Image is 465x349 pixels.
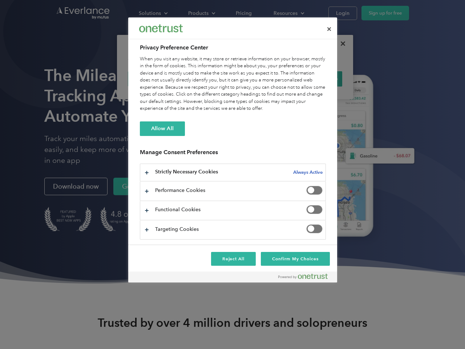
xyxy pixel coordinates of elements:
[211,252,256,266] button: Reject All
[278,273,328,279] img: Powered by OneTrust Opens in a new Tab
[128,17,337,282] div: Privacy Preference Center
[140,56,326,112] div: When you visit any website, it may store or retrieve information on your browser, mostly in the f...
[261,252,329,266] button: Confirm My Choices
[140,121,185,136] button: Allow All
[128,17,337,282] div: Preference center
[139,24,183,32] img: Everlance
[278,273,333,282] a: Powered by OneTrust Opens in a new Tab
[140,149,326,160] h3: Manage Consent Preferences
[140,43,326,52] h2: Privacy Preference Center
[139,21,183,36] div: Everlance
[321,21,337,37] button: Close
